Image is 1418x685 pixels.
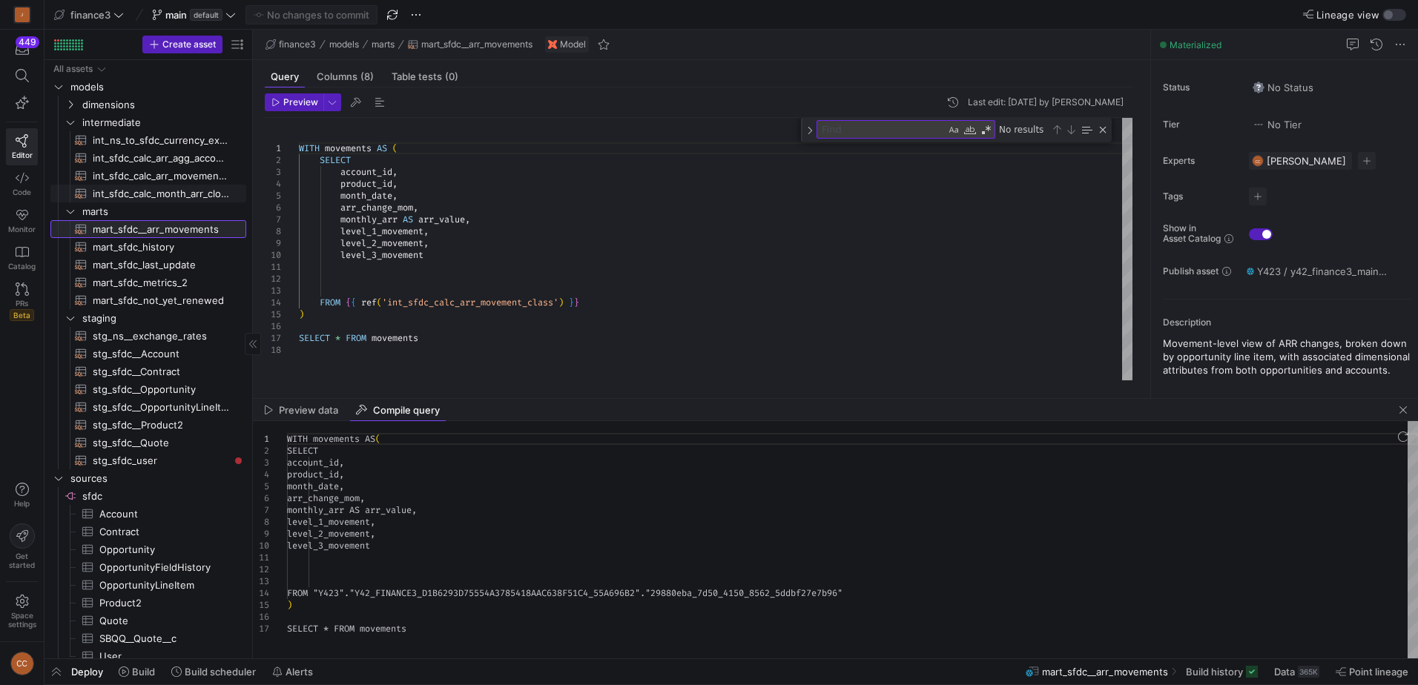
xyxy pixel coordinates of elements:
textarea: Find [817,121,946,138]
span: int_sfdc_calc_arr_agg_account​​​​​​​​​​ [93,150,229,167]
div: Previous Match (Shift+Enter) [1051,124,1063,136]
div: Press SPACE to select this row. [50,185,246,202]
div: 11 [265,261,281,273]
span: marts [372,39,395,50]
p: Description [1163,317,1412,328]
button: Point lineage [1329,659,1415,684]
div: 9 [265,237,281,249]
div: Press SPACE to select this row. [50,487,246,505]
span: arr_change_mom, [287,492,365,504]
div: 4 [265,178,281,190]
span: sfdc​​​​​​​​ [82,488,244,505]
div: 12 [265,273,281,285]
button: Preview [265,93,323,111]
span: Account​​​​​​​​​ [99,506,229,523]
div: 3 [253,457,269,469]
div: Press SPACE to select this row. [50,309,246,327]
span: Point lineage [1349,666,1408,678]
span: dimensions [82,96,244,113]
span: , [465,214,470,225]
div: Press SPACE to select this row. [50,629,246,647]
a: Monitor [6,202,38,239]
span: stg_sfdc__OpportunityLineItem​​​​​​​​​​ [93,399,229,416]
span: mart_sfdc_last_update​​​​​​​​​​ [93,257,229,274]
img: undefined [548,40,557,49]
span: , [392,178,398,190]
a: stg_sfdc__Product2​​​​​​​​​​ [50,416,246,434]
span: Compile query [373,406,440,415]
div: Press SPACE to select this row. [50,505,246,523]
div: Press SPACE to select this row. [50,345,246,363]
span: Deploy [71,666,103,678]
span: { [346,297,351,308]
div: Next Match (Enter) [1065,124,1077,136]
a: mart_sfdc_history​​​​​​​​​​ [50,238,246,256]
div: Press SPACE to select this row. [50,380,246,398]
span: int_ns_to_sfdc_currency_exchange_map​​​​​​​​​​ [93,132,229,149]
div: J [15,7,30,22]
span: staging [82,310,244,327]
div: Press SPACE to select this row. [50,256,246,274]
div: 10 [265,249,281,261]
span: main [165,9,187,21]
span: dbf27e7b96" [785,587,842,599]
span: marts [82,203,244,220]
a: Opportunity​​​​​​​​​ [50,540,246,558]
span: account_id [340,166,392,178]
div: 5 [265,190,281,202]
span: Catalog [8,262,36,271]
span: Product2​​​​​​​​​ [99,595,229,612]
p: Movement-level view of ARR changes, broken down by opportunity line item, with associated dimensi... [1163,337,1412,377]
div: 4 [253,469,269,480]
span: OpportunityLineItem​​​​​​​​​ [99,577,229,594]
span: int_sfdc_calc_arr_movement_class​​​​​​​​​​ [93,168,229,185]
div: 14 [253,587,269,599]
span: AS [377,142,387,154]
div: 13 [265,285,281,297]
a: int_sfdc_calc_arr_agg_account​​​​​​​​​​ [50,149,246,167]
span: User​​​​​​​​​ [99,648,229,665]
span: level_3_movement [287,540,370,552]
span: Tier [1163,119,1237,130]
a: Product2​​​​​​​​​ [50,594,246,612]
div: 6 [265,202,281,214]
div: 16 [253,611,269,623]
span: SELECT * FROM movements [287,623,406,635]
span: FROM [320,297,340,308]
span: Help [13,499,31,508]
button: Build scheduler [165,659,263,684]
div: Press SPACE to select this row. [50,612,246,629]
span: Preview data [279,406,338,415]
button: mart_sfdc__arr_movements [404,36,536,53]
div: Press SPACE to select this row. [50,451,246,469]
button: finance3 [262,36,320,53]
img: No status [1253,82,1264,93]
a: sfdc​​​​​​​​ [50,487,246,505]
div: Close (Escape) [1097,124,1109,136]
div: Press SPACE to select this row. [50,647,246,665]
div: Press SPACE to select this row. [50,274,246,291]
a: stg_sfdc_user​​​​​​​​​​ [50,451,246,469]
div: Press SPACE to select this row. [50,238,246,256]
a: stg_sfdc__Contract​​​​​​​​​​ [50,363,246,380]
span: Y423 / y42_finance3_main / MART_SFDC__ARR_MOVEMENTS [1257,265,1388,277]
div: All assets [53,64,93,74]
a: Spacesettings [6,588,38,635]
span: mart_sfdc__arr_movements [421,39,532,50]
span: Get started [9,552,35,569]
span: Build history [1186,666,1243,678]
span: account_id, [287,457,344,469]
div: 5 [253,480,269,492]
div: 6 [253,492,269,504]
button: Build history [1179,659,1264,684]
span: (8) [360,72,374,82]
span: Create asset [162,39,216,50]
div: Press SPACE to select this row. [50,291,246,309]
span: Space settings [8,611,36,629]
a: Contract​​​​​​​​​ [50,523,246,540]
a: mart_sfdc_not_yet_renewed​​​​​​​​​​ [50,291,246,309]
div: 10 [253,540,269,552]
div: Press SPACE to select this row. [50,113,246,131]
div: 8 [253,516,269,528]
span: arr_change_mom [340,202,413,214]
